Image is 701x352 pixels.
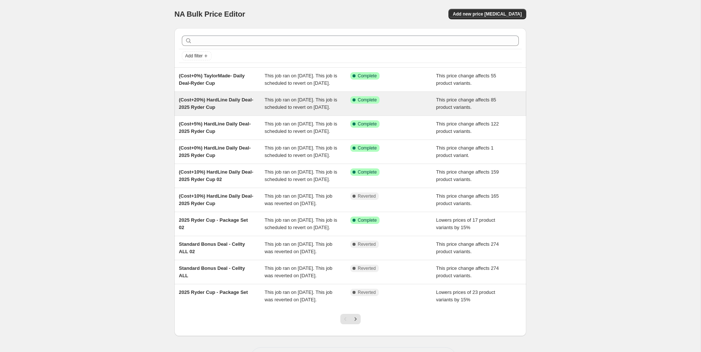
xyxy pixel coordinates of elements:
nav: Pagination [340,314,361,324]
span: This price change affects 55 product variants. [436,73,496,86]
span: Add new price [MEDICAL_DATA] [453,11,522,17]
button: Add filter [182,51,211,60]
span: This job ran on [DATE]. This job is scheduled to revert on [DATE]. [265,169,337,182]
span: Standard Bonus Deal - Cellty ALL 02 [179,241,245,254]
span: (Cost+20%) HardLine Daily Deal- 2025 Ryder Cup [179,97,253,110]
span: This job ran on [DATE]. This job is scheduled to revert on [DATE]. [265,97,337,110]
span: This price change affects 1 product variant. [436,145,494,158]
span: This job ran on [DATE]. This job is scheduled to revert on [DATE]. [265,73,337,86]
button: Add new price [MEDICAL_DATA] [448,9,526,19]
span: Reverted [358,265,376,271]
span: (Cost+10%) HardLine Daily Deal- 2025 Ryder Cup 02 [179,169,253,182]
button: Next [350,314,361,324]
span: This job ran on [DATE]. This job is scheduled to revert on [DATE]. [265,121,337,134]
span: Lowers prices of 17 product variants by 15% [436,217,495,230]
span: Complete [358,73,377,79]
span: This price change affects 274 product variants. [436,265,499,278]
span: This price change affects 122 product variants. [436,121,499,134]
span: This job ran on [DATE]. This job is scheduled to revert on [DATE]. [265,217,337,230]
span: Standard Bonus Deal - Cellty ALL [179,265,245,278]
span: (Cost+0%) TaylorMade- Daily Deal-Ryder Cup [179,73,245,86]
span: Reverted [358,289,376,295]
span: Complete [358,97,377,103]
span: Complete [358,121,377,127]
span: This job ran on [DATE]. This job was reverted on [DATE]. [265,193,333,206]
span: This job ran on [DATE]. This job was reverted on [DATE]. [265,241,333,254]
span: This price change affects 159 product variants. [436,169,499,182]
span: Complete [358,145,377,151]
span: This job ran on [DATE]. This job was reverted on [DATE]. [265,289,333,302]
span: Lowers prices of 23 product variants by 15% [436,289,495,302]
span: This price change affects 85 product variants. [436,97,496,110]
span: Reverted [358,241,376,247]
span: This price change affects 165 product variants. [436,193,499,206]
span: Complete [358,169,377,175]
span: (Cost+10%) HardLine Daily Deal- 2025 Ryder Cup [179,193,253,206]
span: (Cost+5%) HardLine Daily Deal- 2025 Ryder Cup [179,121,251,134]
span: Add filter [185,53,203,59]
span: 2025 Ryder Cup - Package Set 02 [179,217,248,230]
span: This job ran on [DATE]. This job was reverted on [DATE]. [265,265,333,278]
span: Complete [358,217,377,223]
span: Reverted [358,193,376,199]
span: NA Bulk Price Editor [174,10,245,18]
span: (Cost+0%) HardLine Daily Deal- 2025 Ryder Cup [179,145,251,158]
span: This job ran on [DATE]. This job is scheduled to revert on [DATE]. [265,145,337,158]
span: This price change affects 274 product variants. [436,241,499,254]
span: 2025 Ryder Cup - Package Set [179,289,248,295]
